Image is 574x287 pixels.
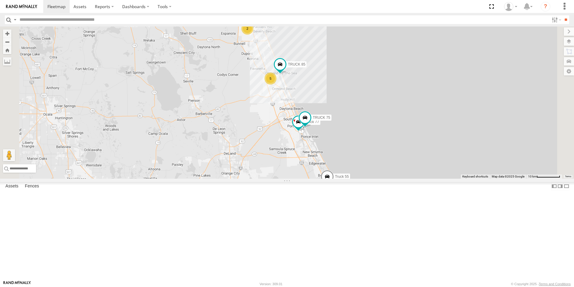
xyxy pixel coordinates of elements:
button: Map Scale: 10 km per 75 pixels [526,174,562,179]
label: Hide Summary Table [563,182,569,191]
div: © Copyright 2025 - [511,282,571,286]
label: Dock Summary Table to the Right [557,182,563,191]
button: Keyboard shortcuts [462,174,488,179]
span: TRUCK 75 [313,116,330,120]
img: rand-logo.svg [6,5,37,9]
button: Drag Pegman onto the map to open Street View [3,149,15,161]
span: TRUCK 85 [288,62,305,66]
a: Terms (opens in new tab) [565,175,571,178]
div: 2 [241,23,253,35]
span: 10 km [528,175,536,178]
i: ? [541,2,550,11]
label: Search Filter Options [549,15,562,24]
span: Truck 55 [335,174,349,179]
button: Zoom Home [3,46,11,54]
label: Map Settings [564,67,574,76]
label: Measure [3,57,11,66]
span: Map data ©2025 Google [492,175,524,178]
button: Zoom out [3,38,11,46]
label: Search Query [13,15,17,24]
a: Visit our Website [3,281,31,287]
a: Terms and Conditions [539,282,571,286]
label: Dock Summary Table to the Left [551,182,557,191]
button: Zoom in [3,29,11,38]
label: Assets [2,182,21,190]
div: 5 [264,73,276,85]
span: truck 77 [306,120,319,124]
label: Fences [22,182,42,190]
div: Thomas Crowe [502,2,519,11]
div: Version: 309.01 [260,282,282,286]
